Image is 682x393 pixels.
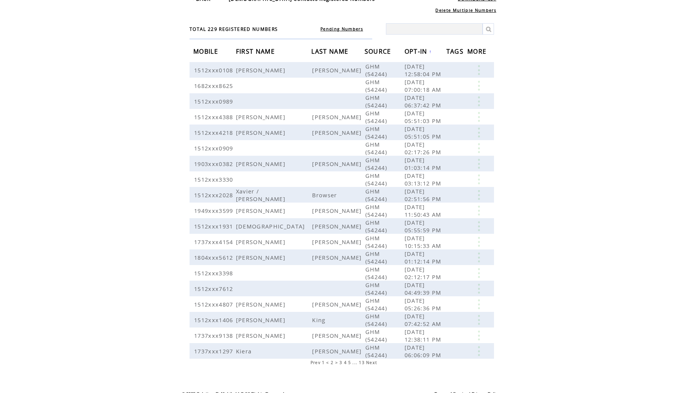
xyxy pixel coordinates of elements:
[366,360,377,365] span: Next
[194,332,235,339] span: 1737xxx9138
[236,332,287,339] span: [PERSON_NAME]
[405,125,443,140] span: [DATE] 05:51:05 PM
[312,66,363,74] span: [PERSON_NAME]
[365,297,389,312] span: GHM (54244)
[236,347,254,355] span: Kiera
[194,82,235,89] span: 1682xxx8625
[312,113,363,121] span: [PERSON_NAME]
[365,328,389,343] span: GHM (54244)
[405,141,443,156] span: [DATE] 02:17:26 PM
[365,219,389,234] span: GHM (54244)
[194,347,235,355] span: 1737xxx1297
[344,360,347,365] a: 4
[365,78,389,93] span: GHM (54244)
[326,360,338,365] span: < 2 >
[405,172,443,187] span: [DATE] 03:13:12 PM
[236,160,287,168] span: [PERSON_NAME]
[446,49,465,53] a: TAGS
[405,297,443,312] span: [DATE] 05:26:36 PM
[405,343,443,359] span: [DATE] 06:06:09 PM
[194,129,235,136] span: 1512xxx4218
[193,49,220,53] a: MOBILE
[359,360,365,365] a: 13
[365,187,389,203] span: GHM (54244)
[194,144,235,152] span: 1512xxx0909
[365,281,389,296] span: GHM (54244)
[405,219,443,234] span: [DATE] 05:55:59 PM
[405,49,432,54] a: OPT-IN↑
[365,109,389,125] span: GHM (54244)
[194,222,235,230] span: 1512xxx1931
[435,8,496,13] a: Delete Multiple Numbers
[194,191,235,199] span: 1512xxx2028
[312,347,363,355] span: [PERSON_NAME]
[194,160,235,168] span: 1903xxx0382
[194,176,235,183] span: 1512xxx3330
[405,328,443,343] span: [DATE] 12:38:11 PM
[312,160,363,168] span: [PERSON_NAME]
[405,187,443,203] span: [DATE] 02:51:56 PM
[312,222,363,230] span: [PERSON_NAME]
[365,125,389,140] span: GHM (54244)
[236,300,287,308] span: [PERSON_NAME]
[405,45,429,59] span: OPT-IN
[312,238,363,246] span: [PERSON_NAME]
[312,207,363,214] span: [PERSON_NAME]
[236,254,287,261] span: [PERSON_NAME]
[365,45,393,59] span: SOURCE
[348,360,351,365] a: 5
[405,265,443,281] span: [DATE] 02:12:17 PM
[194,113,235,121] span: 1512xxx4388
[236,113,287,121] span: [PERSON_NAME]
[194,300,235,308] span: 1512xxx4807
[322,360,325,365] a: 1
[194,316,235,324] span: 1512xxx1406
[365,265,389,281] span: GHM (54244)
[312,191,339,199] span: Browser
[236,66,287,74] span: [PERSON_NAME]
[405,109,443,125] span: [DATE] 05:51:03 PM
[365,203,389,218] span: GHM (54244)
[405,78,443,93] span: [DATE] 07:00:18 AM
[236,45,277,59] span: FIRST NAME
[405,62,443,78] span: [DATE] 12:58:04 PM
[236,238,287,246] span: [PERSON_NAME]
[194,97,235,105] span: 1512xxx0989
[312,316,327,324] span: King
[339,360,342,365] a: 3
[467,45,488,59] span: MORE
[365,234,389,249] span: GHM (54244)
[365,49,393,53] a: SOURCE
[405,234,443,249] span: [DATE] 10:15:33 AM
[365,312,389,327] span: GHM (54244)
[365,141,389,156] span: GHM (54244)
[405,281,443,296] span: [DATE] 04:49:39 PM
[405,156,443,171] span: [DATE] 01:03:14 PM
[311,45,350,59] span: LAST NAME
[320,26,363,32] a: Pending Numbers
[236,222,307,230] span: [DEMOGRAPHIC_DATA]
[311,360,320,365] a: Prev
[193,45,220,59] span: MOBILE
[365,94,389,109] span: GHM (54244)
[446,45,465,59] span: TAGS
[365,156,389,171] span: GHM (54244)
[405,250,443,265] span: [DATE] 01:12:14 PM
[352,360,357,365] span: ...
[312,332,363,339] span: [PERSON_NAME]
[365,62,389,78] span: GHM (54244)
[312,254,363,261] span: [PERSON_NAME]
[236,129,287,136] span: [PERSON_NAME]
[194,254,235,261] span: 1804xxx5612
[194,285,235,292] span: 1512xxx7612
[405,203,443,218] span: [DATE] 11:50:43 AM
[190,26,278,32] span: TOTAL 229 REGISTERED NUMBERS
[405,94,443,109] span: [DATE] 06:37:42 PM
[312,300,363,308] span: [PERSON_NAME]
